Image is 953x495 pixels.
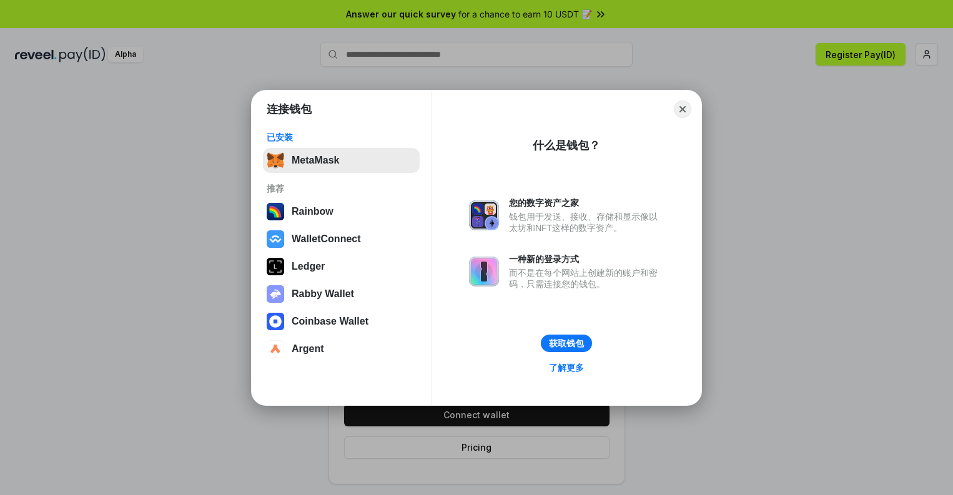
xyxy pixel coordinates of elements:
div: Rainbow [292,206,333,217]
div: Coinbase Wallet [292,316,368,327]
button: Ledger [263,254,420,279]
div: Ledger [292,261,325,272]
img: svg+xml,%3Csvg%20width%3D%2228%22%20height%3D%2228%22%20viewBox%3D%220%200%2028%2028%22%20fill%3D... [267,313,284,330]
div: 一种新的登录方式 [509,253,664,265]
img: svg+xml,%3Csvg%20width%3D%22120%22%20height%3D%22120%22%20viewBox%3D%220%200%20120%20120%22%20fil... [267,203,284,220]
button: MetaMask [263,148,420,173]
img: svg+xml,%3Csvg%20xmlns%3D%22http%3A%2F%2Fwww.w3.org%2F2000%2Fsvg%22%20fill%3D%22none%22%20viewBox... [469,200,499,230]
button: Coinbase Wallet [263,309,420,334]
img: svg+xml,%3Csvg%20width%3D%2228%22%20height%3D%2228%22%20viewBox%3D%220%200%2028%2028%22%20fill%3D... [267,230,284,248]
div: Argent [292,343,324,355]
div: 您的数字资产之家 [509,197,664,208]
img: svg+xml,%3Csvg%20xmlns%3D%22http%3A%2F%2Fwww.w3.org%2F2000%2Fsvg%22%20fill%3D%22none%22%20viewBox... [267,285,284,303]
div: 已安装 [267,132,416,143]
div: Rabby Wallet [292,288,354,300]
div: 而不是在每个网站上创建新的账户和密码，只需连接您的钱包。 [509,267,664,290]
button: Close [674,100,691,118]
div: WalletConnect [292,233,361,245]
div: 获取钱包 [549,338,584,349]
div: MetaMask [292,155,339,166]
button: Rainbow [263,199,420,224]
img: svg+xml,%3Csvg%20xmlns%3D%22http%3A%2F%2Fwww.w3.org%2F2000%2Fsvg%22%20fill%3D%22none%22%20viewBox... [469,257,499,287]
div: 推荐 [267,183,416,194]
h1: 连接钱包 [267,102,312,117]
div: 了解更多 [549,362,584,373]
a: 了解更多 [541,360,591,376]
img: svg+xml,%3Csvg%20fill%3D%22none%22%20height%3D%2233%22%20viewBox%3D%220%200%2035%2033%22%20width%... [267,152,284,169]
button: Rabby Wallet [263,282,420,306]
div: 什么是钱包？ [533,138,600,153]
img: svg+xml,%3Csvg%20width%3D%2228%22%20height%3D%2228%22%20viewBox%3D%220%200%2028%2028%22%20fill%3D... [267,340,284,358]
button: Argent [263,336,420,361]
div: 钱包用于发送、接收、存储和显示像以太坊和NFT这样的数字资产。 [509,211,664,233]
button: 获取钱包 [541,335,592,352]
button: WalletConnect [263,227,420,252]
img: svg+xml,%3Csvg%20xmlns%3D%22http%3A%2F%2Fwww.w3.org%2F2000%2Fsvg%22%20width%3D%2228%22%20height%3... [267,258,284,275]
